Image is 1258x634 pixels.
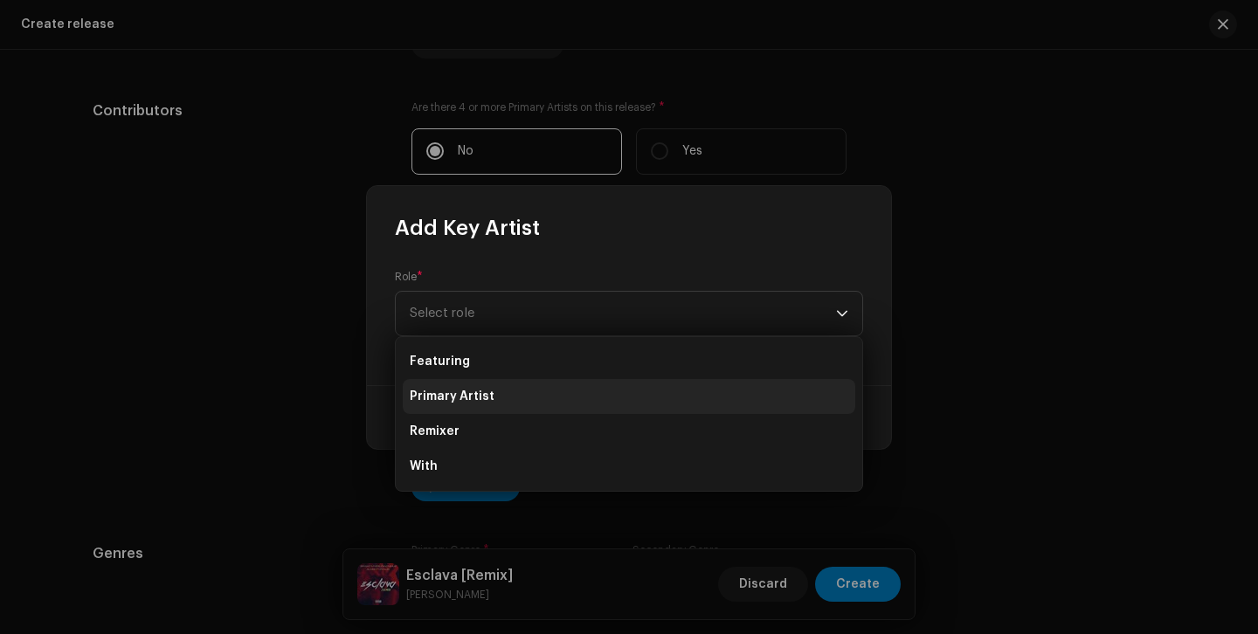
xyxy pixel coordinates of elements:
label: Role [395,270,423,284]
li: Primary Artist [403,379,855,414]
span: Remixer [410,423,460,440]
span: Primary Artist [410,388,494,405]
div: dropdown trigger [836,292,848,335]
li: Remixer [403,414,855,449]
li: With [403,449,855,484]
ul: Option List [396,337,862,491]
span: Select role [410,292,836,335]
li: Featuring [403,344,855,379]
span: Add Key Artist [395,214,540,242]
span: With [410,458,438,475]
span: Featuring [410,353,470,370]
